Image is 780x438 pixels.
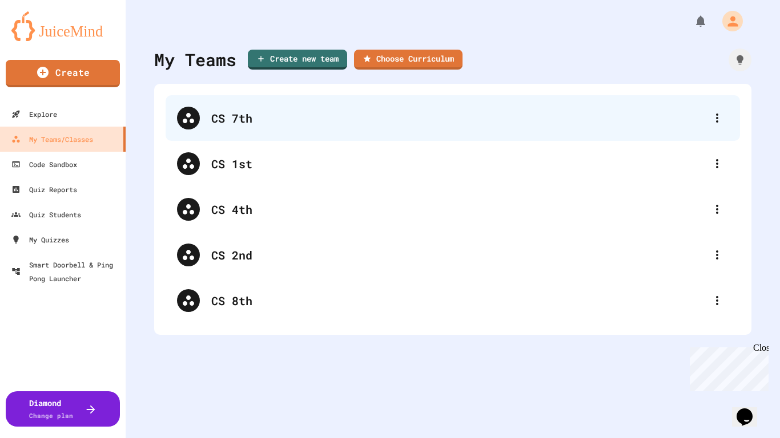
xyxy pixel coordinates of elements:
[166,278,740,323] div: CS 8th
[11,107,57,121] div: Explore
[166,141,740,186] div: CS 1st
[673,11,710,31] div: My Notifications
[154,47,236,72] div: My Teams
[729,48,751,71] div: How it works
[685,343,769,391] iframe: chat widget
[29,411,73,420] span: Change plan
[6,391,120,427] button: DiamondChange plan
[710,8,746,34] div: My Account
[11,208,81,221] div: Quiz Students
[11,132,93,146] div: My Teams/Classes
[166,95,740,141] div: CS 7th
[11,182,77,196] div: Quiz Reports
[6,60,120,87] a: Create
[732,392,769,427] iframe: chat widget
[211,109,706,127] div: CS 7th
[5,5,79,72] div: Chat with us now!Close
[11,11,114,41] img: logo-orange.svg
[354,50,463,70] a: Choose Curriculum
[211,155,706,172] div: CS 1st
[211,246,706,263] div: CS 2nd
[11,258,121,285] div: Smart Doorbell & Ping Pong Launcher
[11,157,77,171] div: Code Sandbox
[29,397,73,421] div: Diamond
[166,232,740,278] div: CS 2nd
[248,50,347,70] a: Create new team
[11,233,69,246] div: My Quizzes
[211,201,706,218] div: CS 4th
[166,186,740,232] div: CS 4th
[211,292,706,309] div: CS 8th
